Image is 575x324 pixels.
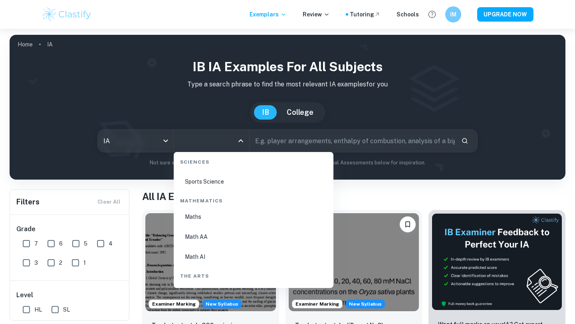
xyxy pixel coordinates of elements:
[109,239,113,248] span: 4
[84,239,87,248] span: 5
[177,266,330,283] div: The Arts
[98,130,173,152] div: IA
[63,305,70,314] span: SL
[425,8,439,21] button: Help and Feedback
[400,216,416,232] button: Bookmark
[149,300,199,308] span: Examiner Marking
[303,10,330,19] p: Review
[16,196,40,208] h6: Filters
[279,105,321,120] button: College
[177,208,330,226] li: Maths
[42,6,92,22] img: Clastify logo
[145,213,276,311] img: ESS IA example thumbnail: To what extent do CO2 emissions contribu
[177,191,330,208] div: Mathematics
[59,239,63,248] span: 6
[47,40,53,49] p: IA
[16,80,559,89] p: Type a search phrase to find the most relevant IA examples for you
[202,300,242,308] div: Starting from the May 2026 session, the ESS IA requirements have changed. We created this exempla...
[458,134,472,148] button: Search
[16,57,559,76] h1: IB IA examples for all subjects
[292,300,342,308] span: Examiner Marking
[397,10,419,19] a: Schools
[250,130,455,152] input: E.g. player arrangements, enthalpy of combustion, analysis of a big city...
[235,135,246,146] button: Close
[177,248,330,266] li: Math AI
[250,10,287,19] p: Exemplars
[34,305,42,314] span: HL
[16,159,559,167] p: Not sure what to search for? You can always look through our example Internal Assessments below f...
[177,228,330,246] li: Math AA
[83,258,86,267] span: 1
[202,300,242,308] span: New Syllabus
[59,258,62,267] span: 2
[432,213,562,310] img: Thumbnail
[18,39,33,50] a: Home
[177,172,330,191] li: Sports Science
[477,7,533,22] button: UPGRADE NOW
[10,35,565,180] img: profile cover
[16,290,123,300] h6: Level
[346,300,385,308] div: Starting from the May 2026 session, the ESS IA requirements have changed. We created this exempla...
[449,10,458,19] h6: IM
[350,10,381,19] a: Tutoring
[34,258,38,267] span: 3
[289,213,419,311] img: ESS IA example thumbnail: To what extent do diPerent NaCl concentr
[16,224,123,234] h6: Grade
[254,105,277,120] button: IB
[445,6,461,22] button: IM
[177,283,330,301] li: Dance
[142,189,565,204] h1: All IA Examples
[346,300,385,308] span: New Syllabus
[177,152,330,169] div: Sciences
[34,239,38,248] span: 7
